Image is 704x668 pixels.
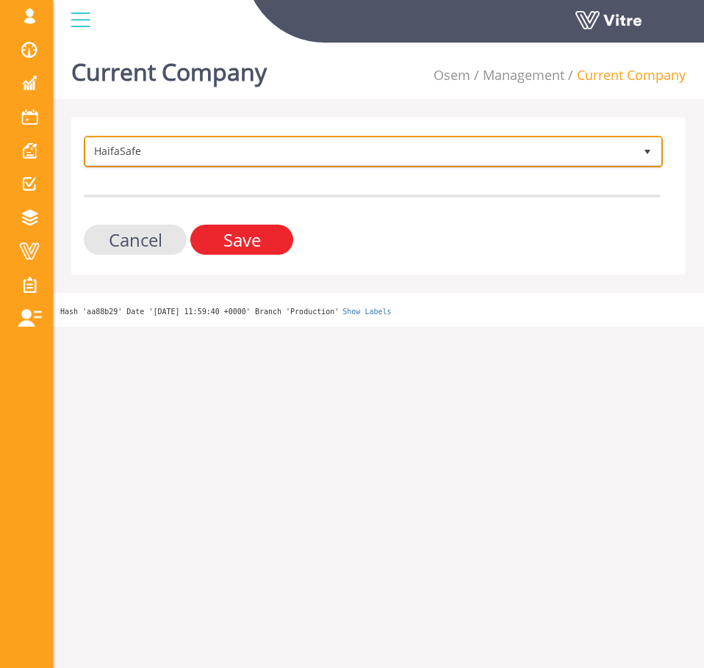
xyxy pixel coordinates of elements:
span: select [634,138,661,165]
li: Current Company [564,66,686,85]
h1: Current Company [71,37,267,99]
li: Management [470,66,564,85]
a: Show Labels [342,308,391,316]
input: Cancel [84,225,187,255]
span: HaifaSafe [86,138,634,164]
a: Osem [434,66,470,84]
span: Hash 'aa88b29' Date '[DATE] 11:59:40 +0000' Branch 'Production' [60,308,339,316]
input: Save [190,225,293,255]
